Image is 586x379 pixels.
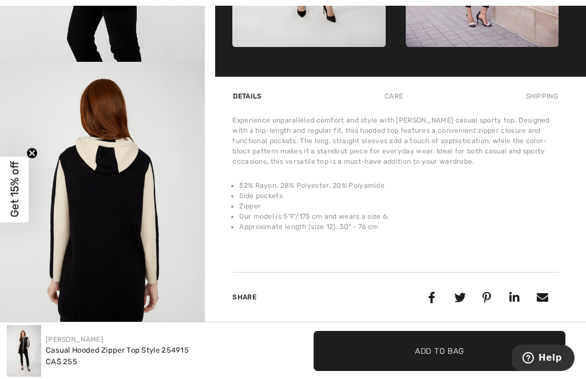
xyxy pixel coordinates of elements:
[232,293,256,301] span: Share
[46,335,103,344] a: [PERSON_NAME]
[46,345,189,356] div: Casual Hooded Zipper Top Style 254915
[26,148,38,159] button: Close teaser
[7,325,41,377] img: Casual Hooded Zipper Top Style 254915
[523,86,559,106] div: Shipping
[512,345,575,373] iframe: Opens a widget where you can find more information
[239,211,559,222] li: Our model is 5'9"/175 cm and wears a size 6.
[46,357,77,366] span: CA$ 255
[314,331,565,371] button: Add to Bag
[239,222,559,232] li: Approximate length (size 12): 30" - 76 cm
[415,345,464,357] span: Add to Bag
[239,201,559,211] li: Zipper
[239,191,559,201] li: Side pockets
[375,86,413,106] div: Care
[8,161,21,218] span: Get 15% off
[232,115,559,167] div: Experience unparalleled comfort and style with [PERSON_NAME] casual sporty top. Designed with a h...
[232,86,264,106] div: Details
[239,180,559,191] li: 52% Rayon, 28% Polyester, 20% Polyamide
